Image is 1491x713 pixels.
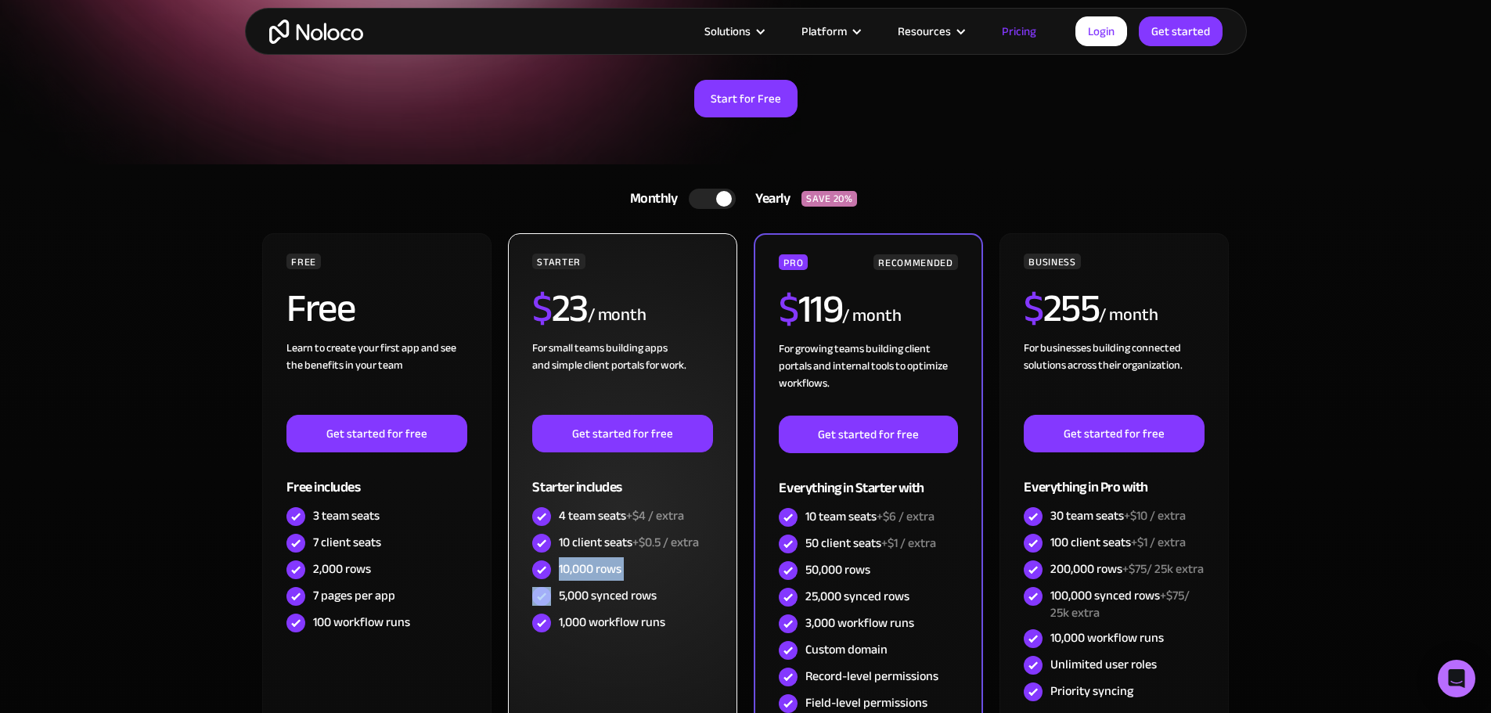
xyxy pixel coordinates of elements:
[982,21,1056,41] a: Pricing
[1050,560,1204,578] div: 200,000 rows
[1131,531,1186,554] span: +$1 / extra
[1099,303,1158,328] div: / month
[779,254,808,270] div: PRO
[736,187,801,211] div: Yearly
[286,254,321,269] div: FREE
[1124,504,1186,528] span: +$10 / extra
[559,534,699,551] div: 10 client seats
[286,340,466,415] div: Learn to create your first app and see the benefits in your team ‍
[286,452,466,503] div: Free includes
[559,560,621,578] div: 10,000 rows
[694,80,798,117] a: Start for Free
[704,21,751,41] div: Solutions
[532,254,585,269] div: STARTER
[1024,340,1204,415] div: For businesses building connected solutions across their organization. ‍
[801,21,847,41] div: Platform
[842,304,901,329] div: / month
[1139,16,1223,46] a: Get started
[805,668,938,685] div: Record-level permissions
[1050,656,1157,673] div: Unlimited user roles
[1122,557,1204,581] span: +$75/ 25k extra
[1075,16,1127,46] a: Login
[805,694,927,711] div: Field-level permissions
[313,560,371,578] div: 2,000 rows
[632,531,699,554] span: +$0.5 / extra
[1024,272,1043,345] span: $
[610,187,690,211] div: Monthly
[779,340,957,416] div: For growing teams building client portals and internal tools to optimize workflows.
[532,415,712,452] a: Get started for free
[878,21,982,41] div: Resources
[685,21,782,41] div: Solutions
[1050,507,1186,524] div: 30 team seats
[559,587,657,604] div: 5,000 synced rows
[877,505,935,528] span: +$6 / extra
[1024,415,1204,452] a: Get started for free
[588,303,646,328] div: / month
[805,614,914,632] div: 3,000 workflow runs
[1050,629,1164,646] div: 10,000 workflow runs
[532,272,552,345] span: $
[269,20,363,44] a: home
[532,452,712,503] div: Starter includes
[313,534,381,551] div: 7 client seats
[805,508,935,525] div: 10 team seats
[1050,534,1186,551] div: 100 client seats
[1050,682,1133,700] div: Priority syncing
[1024,289,1099,328] h2: 255
[559,507,684,524] div: 4 team seats
[779,290,842,329] h2: 119
[805,641,888,658] div: Custom domain
[1024,254,1080,269] div: BUSINESS
[559,614,665,631] div: 1,000 workflow runs
[779,453,957,504] div: Everything in Starter with
[313,587,395,604] div: 7 pages per app
[1438,660,1475,697] div: Open Intercom Messenger
[782,21,878,41] div: Platform
[626,504,684,528] span: +$4 / extra
[1024,452,1204,503] div: Everything in Pro with
[881,531,936,555] span: +$1 / extra
[805,561,870,578] div: 50,000 rows
[313,614,410,631] div: 100 workflow runs
[286,415,466,452] a: Get started for free
[1050,587,1204,621] div: 100,000 synced rows
[801,191,857,207] div: SAVE 20%
[873,254,957,270] div: RECOMMENDED
[805,535,936,552] div: 50 client seats
[313,507,380,524] div: 3 team seats
[286,289,355,328] h2: Free
[779,416,957,453] a: Get started for free
[805,588,909,605] div: 25,000 synced rows
[898,21,951,41] div: Resources
[1050,584,1190,625] span: +$75/ 25k extra
[779,272,798,346] span: $
[532,340,712,415] div: For small teams building apps and simple client portals for work. ‍
[532,289,588,328] h2: 23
